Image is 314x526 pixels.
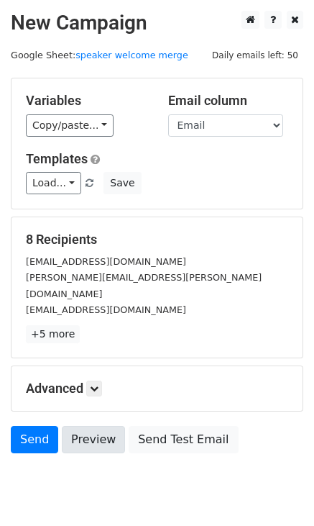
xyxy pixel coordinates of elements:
[207,50,303,60] a: Daily emails left: 50
[168,93,289,109] h5: Email column
[26,172,81,194] a: Load...
[26,256,186,267] small: [EMAIL_ADDRESS][DOMAIN_NAME]
[26,114,114,137] a: Copy/paste...
[11,426,58,453] a: Send
[26,272,262,299] small: [PERSON_NAME][EMAIL_ADDRESS][PERSON_NAME][DOMAIN_NAME]
[11,50,188,60] small: Google Sheet:
[242,457,314,526] iframe: Chat Widget
[26,93,147,109] h5: Variables
[103,172,141,194] button: Save
[129,426,238,453] a: Send Test Email
[26,151,88,166] a: Templates
[75,50,188,60] a: speaker welcome merge
[26,232,288,248] h5: 8 Recipients
[207,47,303,63] span: Daily emails left: 50
[62,426,125,453] a: Preview
[26,304,186,315] small: [EMAIL_ADDRESS][DOMAIN_NAME]
[26,325,80,343] a: +5 more
[26,381,288,396] h5: Advanced
[11,11,303,35] h2: New Campaign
